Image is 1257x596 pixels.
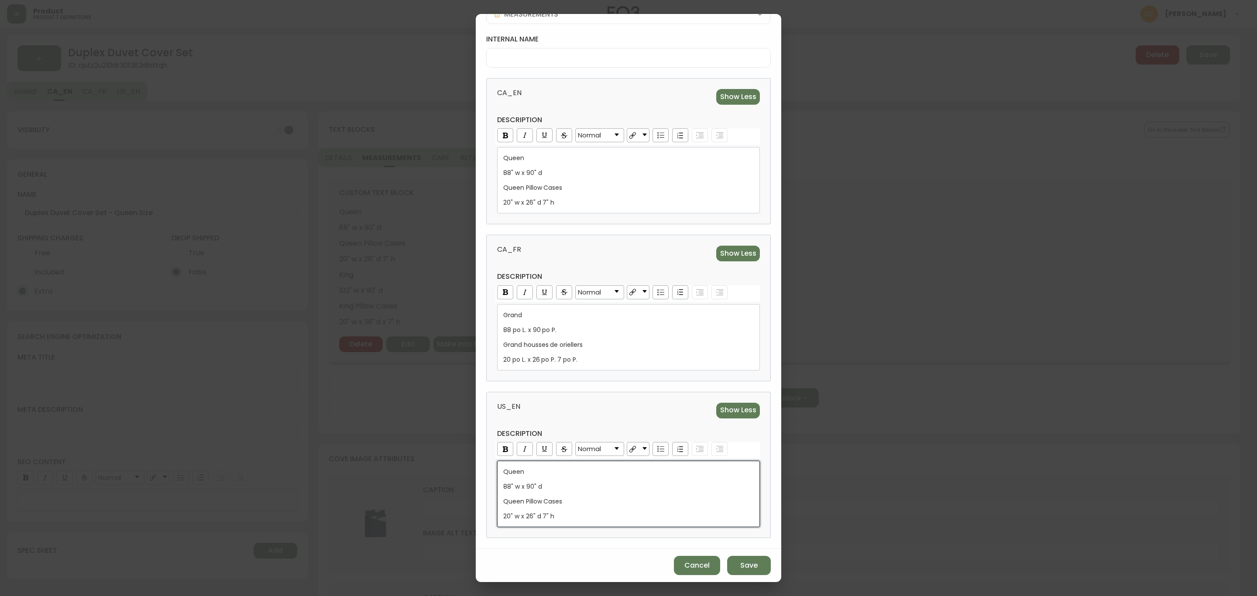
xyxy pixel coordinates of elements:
div: rdw-dropdown [575,128,624,142]
div: rdw-block-control [574,128,625,142]
div: rdw-editor [503,311,754,364]
div: rdw-dropdown [575,285,624,299]
div: rdw-list-control [651,128,729,142]
span: Queen [503,154,524,162]
div: Unordered [653,128,669,142]
div: rdw-editor [503,154,754,207]
div: rdw-toolbar [495,442,760,459]
div: Underline [536,128,553,142]
span: 88" w x 90" d [503,168,542,177]
span: Queen [503,467,524,476]
div: rdw-toolbar [495,285,760,302]
button: Save [727,556,771,575]
div: Ordered [672,285,688,299]
a: Block Type [576,129,624,142]
div: Strikethrough [556,128,572,142]
div: rdw-inline-control [495,442,574,456]
div: Unordered [653,442,669,456]
span: 20" w x 26" d 7" h [503,198,554,207]
button: Show Less [716,246,760,261]
span: Show Less [720,405,756,415]
span: CA_EN [497,89,623,105]
div: Outdent [711,285,728,299]
div: rdw-editor [503,467,754,521]
div: rdw-dropdown [627,128,649,142]
div: Italic [517,128,533,142]
div: Bold [497,128,513,142]
div: rdw-list-control [651,442,729,456]
div: rdw-dropdown [627,285,649,299]
div: Underline [536,442,553,456]
input: Select [504,10,753,19]
div: Italic [517,442,533,456]
div: Indent [692,285,708,299]
span: Show Less [720,92,756,102]
div: rdw-dropdown [575,442,624,456]
span: Normal [578,288,601,296]
span: 88 po L. x 90 po P. [503,325,556,334]
a: Block Type [576,286,624,299]
div: Indent [692,128,708,142]
label: internal name [486,34,771,44]
h4: description [497,115,760,125]
span: Grand housses de oriellers [503,340,583,349]
h4: description [497,272,760,281]
div: rdw-block-control [574,442,625,456]
div: rdw-wrapper [497,285,760,370]
div: rdw-inline-control [495,285,574,299]
div: Bold [497,285,513,299]
span: Normal [578,445,601,453]
div: rdw-list-control [651,285,729,299]
button: Cancel [674,556,720,575]
a: Block Type [576,442,624,456]
span: 20" w x 26" d 7" h [503,512,554,521]
div: Ordered [672,442,688,456]
button: Show Less [716,89,760,105]
div: rdw-link-control [625,128,651,142]
span: Save [740,561,758,570]
div: Outdent [711,128,728,142]
span: Cancel [684,561,710,570]
div: rdw-wrapper [497,442,760,527]
div: Ordered [672,128,688,142]
div: rdw-dropdown [627,442,649,456]
div: rdw-link-control [625,442,651,456]
span: 88" w x 90" d [503,482,542,491]
div: Underline [536,285,553,299]
div: Indent [692,442,708,456]
div: rdw-wrapper [497,128,760,213]
span: US_EN [497,403,623,418]
div: Italic [517,285,533,299]
div: rdw-block-control [574,285,625,299]
span: Queen Pillow Cases [503,497,562,506]
div: Strikethrough [556,442,572,456]
span: 20 po L. x 26 po P. 7 po P. [503,355,577,364]
div: Strikethrough [556,285,572,299]
span: Queen Pillow Cases [503,183,562,192]
div: rdw-toolbar [495,128,760,145]
button: Show Less [716,403,760,418]
h4: description [497,429,760,438]
span: Show Less [720,249,756,258]
span: Normal [578,131,601,139]
div: Outdent [711,442,728,456]
div: Bold [497,442,513,456]
div: rdw-link-control [625,285,651,299]
div: Unordered [653,285,669,299]
span: Grand [503,311,522,319]
span: CA_FR [497,246,623,261]
div: rdw-inline-control [495,128,574,142]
